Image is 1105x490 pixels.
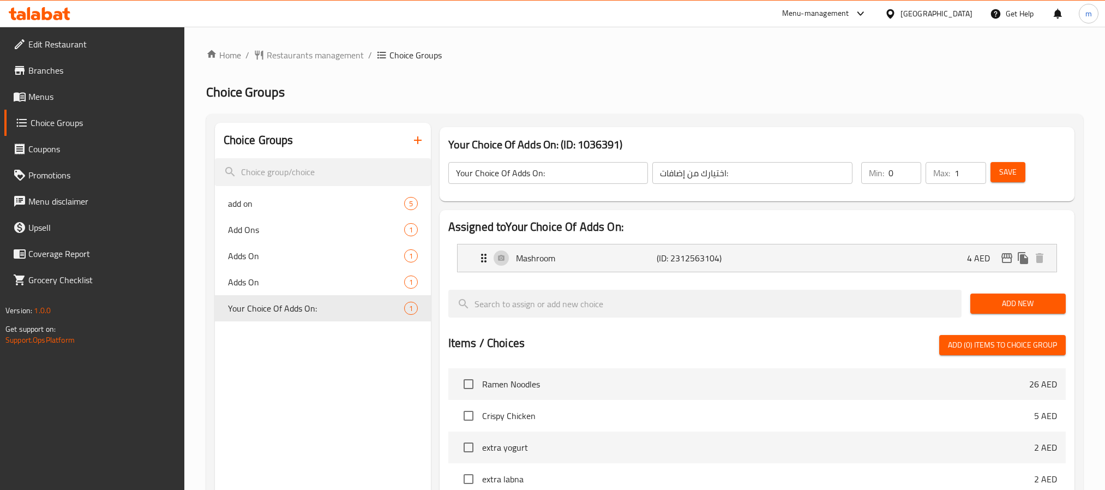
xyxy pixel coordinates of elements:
span: 1.0.0 [34,303,51,318]
li: Expand [448,240,1066,277]
h2: Items / Choices [448,335,525,351]
span: Save [999,165,1017,179]
span: Upsell [28,221,176,234]
div: Your Choice Of Adds On:1 [215,295,431,321]
span: m [1085,8,1092,20]
span: 1 [405,303,417,314]
span: Coupons [28,142,176,156]
span: Choice Groups [206,80,285,104]
span: Adds On [228,249,404,262]
h3: Your Choice Of Adds On: (ID: 1036391) [448,136,1066,153]
button: delete [1031,250,1048,266]
span: 1 [405,277,417,288]
a: Coupons [4,136,184,162]
h2: Assigned to Your Choice Of Adds On: [448,219,1066,235]
button: Save [990,162,1025,182]
span: 1 [405,225,417,235]
div: Expand [458,244,1056,272]
p: (ID: 2312563104) [657,252,750,265]
a: Menu disclaimer [4,188,184,214]
span: Grocery Checklist [28,273,176,286]
span: Your Choice Of Adds On: [228,302,404,315]
a: Grocery Checklist [4,267,184,293]
span: Adds On [228,276,404,289]
a: Edit Restaurant [4,31,184,57]
span: 1 [405,251,417,261]
button: edit [999,250,1015,266]
p: 5 AED [1034,409,1057,422]
div: Menu-management [782,7,849,20]
span: Branches [28,64,176,77]
div: Choices [404,302,418,315]
span: Version: [5,303,32,318]
span: Select choice [457,436,480,459]
span: Coverage Report [28,247,176,260]
button: Add New [970,294,1066,314]
div: [GEOGRAPHIC_DATA] [900,8,972,20]
span: Choice Groups [389,49,442,62]
p: Max: [933,166,950,180]
span: extra yogurt [482,441,1034,454]
input: search [215,158,431,186]
p: 2 AED [1034,441,1057,454]
span: Crispy Chicken [482,409,1034,422]
span: Menus [28,90,176,103]
li: / [245,49,249,62]
a: Choice Groups [4,110,184,136]
div: Choices [404,197,418,210]
span: 5 [405,199,417,209]
a: Support.OpsPlatform [5,333,75,347]
div: Choices [404,276,418,289]
span: Ramen Noodles [482,378,1029,391]
h2: Choice Groups [224,132,293,148]
span: Add New [979,297,1057,310]
p: 26 AED [1029,378,1057,391]
a: Restaurants management [254,49,364,62]
span: Select choice [457,404,480,427]
span: Add (0) items to choice group [948,338,1057,352]
p: Min: [869,166,884,180]
a: Home [206,49,241,62]
li: / [368,49,372,62]
p: Mashroom [516,252,657,265]
span: Choice Groups [31,116,176,129]
div: Choices [404,223,418,236]
p: 2 AED [1034,473,1057,486]
div: Adds On1 [215,243,431,269]
span: Select choice [457,373,480,396]
p: 4 AED [967,252,999,265]
span: Add Ons [228,223,404,236]
button: duplicate [1015,250,1031,266]
span: extra labna [482,473,1034,486]
nav: breadcrumb [206,49,1083,62]
span: Edit Restaurant [28,38,176,51]
span: Promotions [28,169,176,182]
div: Add Ons1 [215,217,431,243]
span: Restaurants management [267,49,364,62]
span: Get support on: [5,322,56,336]
input: search [448,290,962,318]
a: Upsell [4,214,184,241]
div: Adds On1 [215,269,431,295]
button: Add (0) items to choice group [939,335,1066,355]
a: Branches [4,57,184,83]
a: Menus [4,83,184,110]
span: add on [228,197,404,210]
a: Coverage Report [4,241,184,267]
div: add on5 [215,190,431,217]
a: Promotions [4,162,184,188]
span: Menu disclaimer [28,195,176,208]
